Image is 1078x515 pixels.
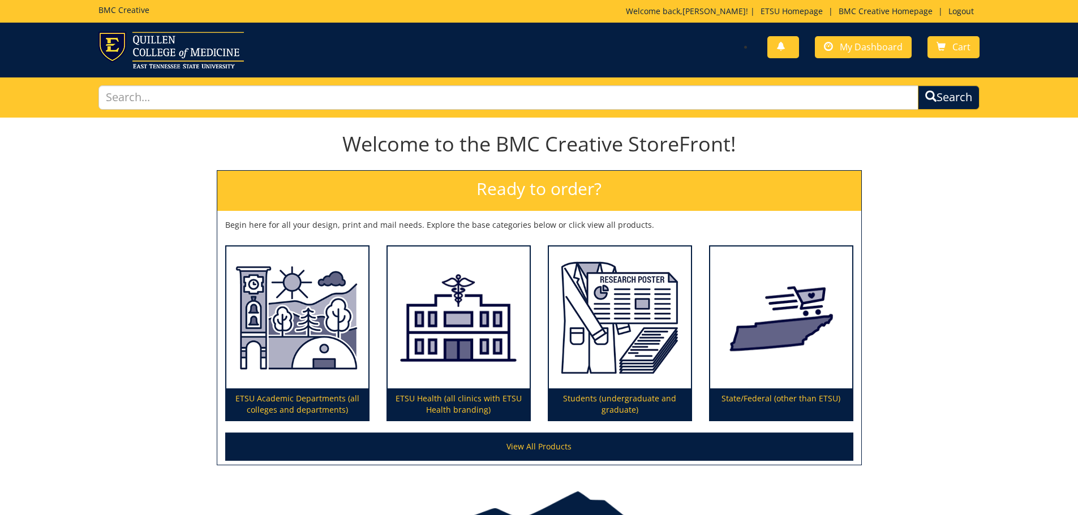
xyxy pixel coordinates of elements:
img: State/Federal (other than ETSU) [710,246,852,389]
img: ETSU Health (all clinics with ETSU Health branding) [388,246,530,389]
a: Cart [927,36,980,58]
p: Students (undergraduate and graduate) [549,388,691,420]
a: View All Products [225,432,853,461]
a: My Dashboard [815,36,912,58]
img: ETSU Academic Departments (all colleges and departments) [226,246,368,389]
a: ETSU Health (all clinics with ETSU Health branding) [388,246,530,421]
h1: Welcome to the BMC Creative StoreFront! [217,133,862,155]
span: Cart [952,41,970,53]
p: ETSU Health (all clinics with ETSU Health branding) [388,388,530,420]
a: Logout [943,6,980,16]
a: ETSU Homepage [755,6,828,16]
img: ETSU logo [98,32,244,68]
input: Search... [98,85,919,110]
p: ETSU Academic Departments (all colleges and departments) [226,388,368,420]
img: Students (undergraduate and graduate) [549,246,691,389]
a: State/Federal (other than ETSU) [710,246,852,421]
a: Students (undergraduate and graduate) [549,246,691,421]
p: Begin here for all your design, print and mail needs. Explore the base categories below or click ... [225,219,853,231]
h5: BMC Creative [98,6,149,14]
a: ETSU Academic Departments (all colleges and departments) [226,246,368,421]
p: Welcome back, ! | | | [626,6,980,17]
button: Search [918,85,980,110]
h2: Ready to order? [217,171,861,211]
p: State/Federal (other than ETSU) [710,388,852,420]
a: BMC Creative Homepage [833,6,938,16]
span: My Dashboard [840,41,903,53]
a: [PERSON_NAME] [682,6,746,16]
